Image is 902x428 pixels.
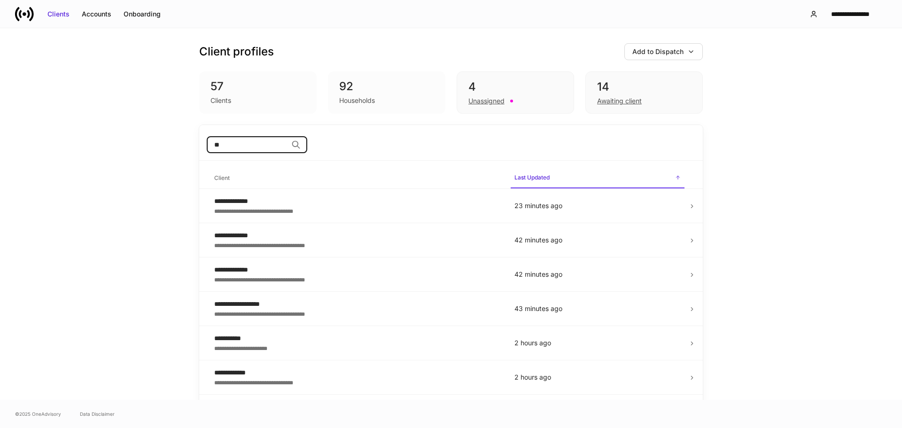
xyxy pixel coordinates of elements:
button: Accounts [76,7,117,22]
p: 2 hours ago [514,373,681,382]
span: © 2025 OneAdvisory [15,410,61,418]
div: Clients [210,96,231,105]
p: 2 hours ago [514,338,681,348]
p: 23 minutes ago [514,201,681,210]
div: Clients [47,9,70,19]
p: 43 minutes ago [514,304,681,313]
div: Add to Dispatch [632,47,684,56]
h6: Client [214,173,230,182]
a: Data Disclaimer [80,410,115,418]
h6: Last Updated [514,173,550,182]
div: Awaiting client [597,96,642,106]
h3: Client profiles [199,44,274,59]
span: Last Updated [511,168,684,188]
div: 14Awaiting client [585,71,703,114]
div: Onboarding [124,9,161,19]
div: 4Unassigned [457,71,574,114]
button: Clients [41,7,76,22]
div: 14 [597,79,691,94]
div: 57 [210,79,305,94]
p: 42 minutes ago [514,270,681,279]
div: 92 [339,79,434,94]
button: Add to Dispatch [624,43,703,60]
div: 4 [468,79,562,94]
span: Client [210,169,503,188]
button: Onboarding [117,7,167,22]
div: Unassigned [468,96,505,106]
div: Households [339,96,375,105]
p: 42 minutes ago [514,235,681,245]
div: Accounts [82,9,111,19]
